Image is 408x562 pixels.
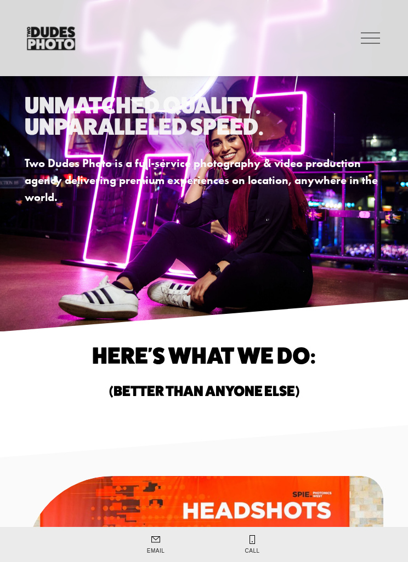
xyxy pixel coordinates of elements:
[25,345,384,366] h1: Here's What We do:
[25,25,77,52] img: Two Dudes Photo | Headshots, Portraits &amp; Photo Booths
[107,535,204,554] a: Email
[204,535,301,554] a: Call
[25,157,381,204] strong: Two Dudes Photo is a full-service photography & video production agency delivering premium experi...
[25,384,384,398] h2: (Better than anyone else)
[25,95,384,137] h1: Unmatched Quality. Unparalleled Speed.
[107,548,204,554] span: Email
[204,548,301,554] span: Call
